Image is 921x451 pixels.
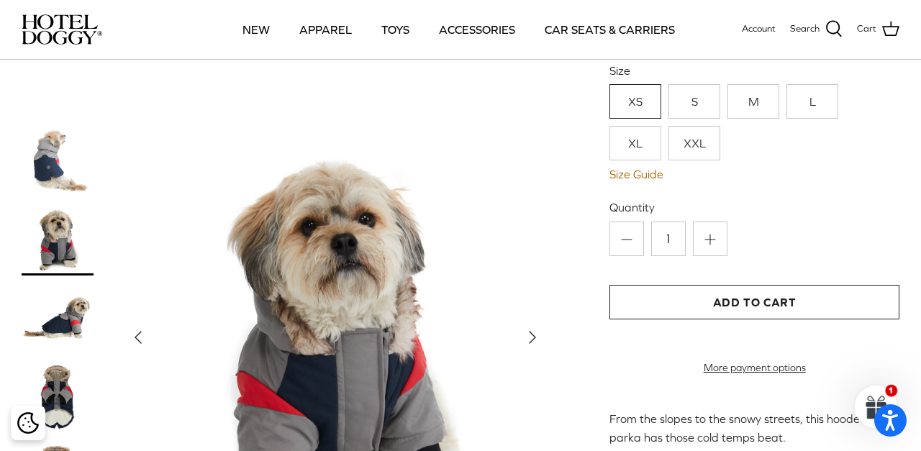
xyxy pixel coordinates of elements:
[857,22,876,37] span: Cart
[651,222,686,256] input: Quantity
[790,22,820,37] span: Search
[609,410,899,447] p: From the slopes to the snowy streets, this hooded parka has those cold temps beat.
[230,5,283,54] a: NEW
[857,20,899,39] a: Cart
[214,5,703,54] div: Primary navigation
[790,20,843,39] a: Search
[609,126,661,160] a: XL
[609,285,899,319] button: Add to Cart
[609,362,899,374] a: More payment options
[727,84,779,119] a: M
[517,322,548,353] button: Next
[786,84,838,119] a: L
[368,5,422,54] a: TOYS
[22,14,102,45] img: hoteldoggycom
[609,199,899,215] label: Quantity
[490,132,541,152] span: 20% off
[11,406,45,440] div: Cookie policy
[286,5,365,54] a: APPAREL
[15,411,40,436] button: Cookie policy
[609,84,661,119] a: XS
[668,126,720,160] a: XXL
[122,322,154,353] button: Previous
[17,412,39,434] img: Cookie policy
[532,5,688,54] a: CAR SEATS & CARRIERS
[742,22,776,37] a: Account
[426,5,528,54] a: ACCESSORIES
[668,84,720,119] a: S
[609,63,899,78] label: Size
[609,168,899,181] a: Size Guide
[742,23,776,34] span: Account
